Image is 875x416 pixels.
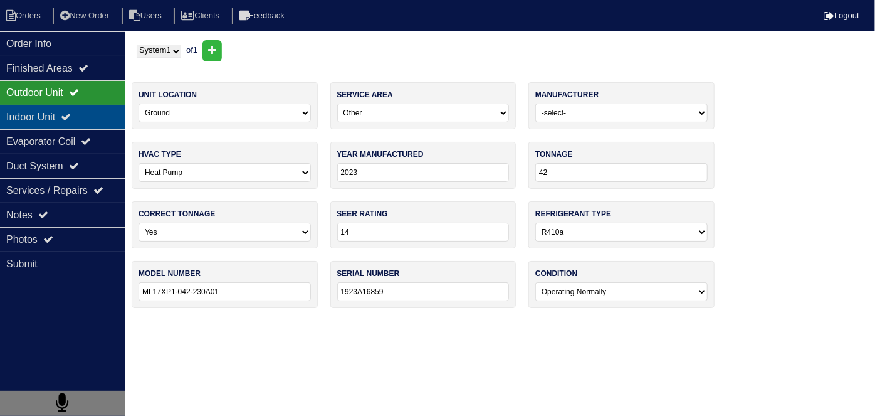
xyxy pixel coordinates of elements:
[174,11,229,20] a: Clients
[337,268,400,279] label: serial number
[174,8,229,24] li: Clients
[122,11,172,20] a: Users
[535,89,599,100] label: manufacturer
[53,8,119,24] li: New Order
[122,8,172,24] li: Users
[337,149,424,160] label: year manufactured
[139,208,215,220] label: correct tonnage
[337,89,393,100] label: service area
[337,208,388,220] label: seer rating
[53,11,119,20] a: New Order
[535,208,611,220] label: refrigerant type
[139,89,197,100] label: unit location
[232,8,295,24] li: Feedback
[535,268,577,279] label: condition
[139,268,201,279] label: model number
[132,40,875,61] div: of 1
[824,11,859,20] a: Logout
[535,149,573,160] label: tonnage
[139,149,181,160] label: hvac type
